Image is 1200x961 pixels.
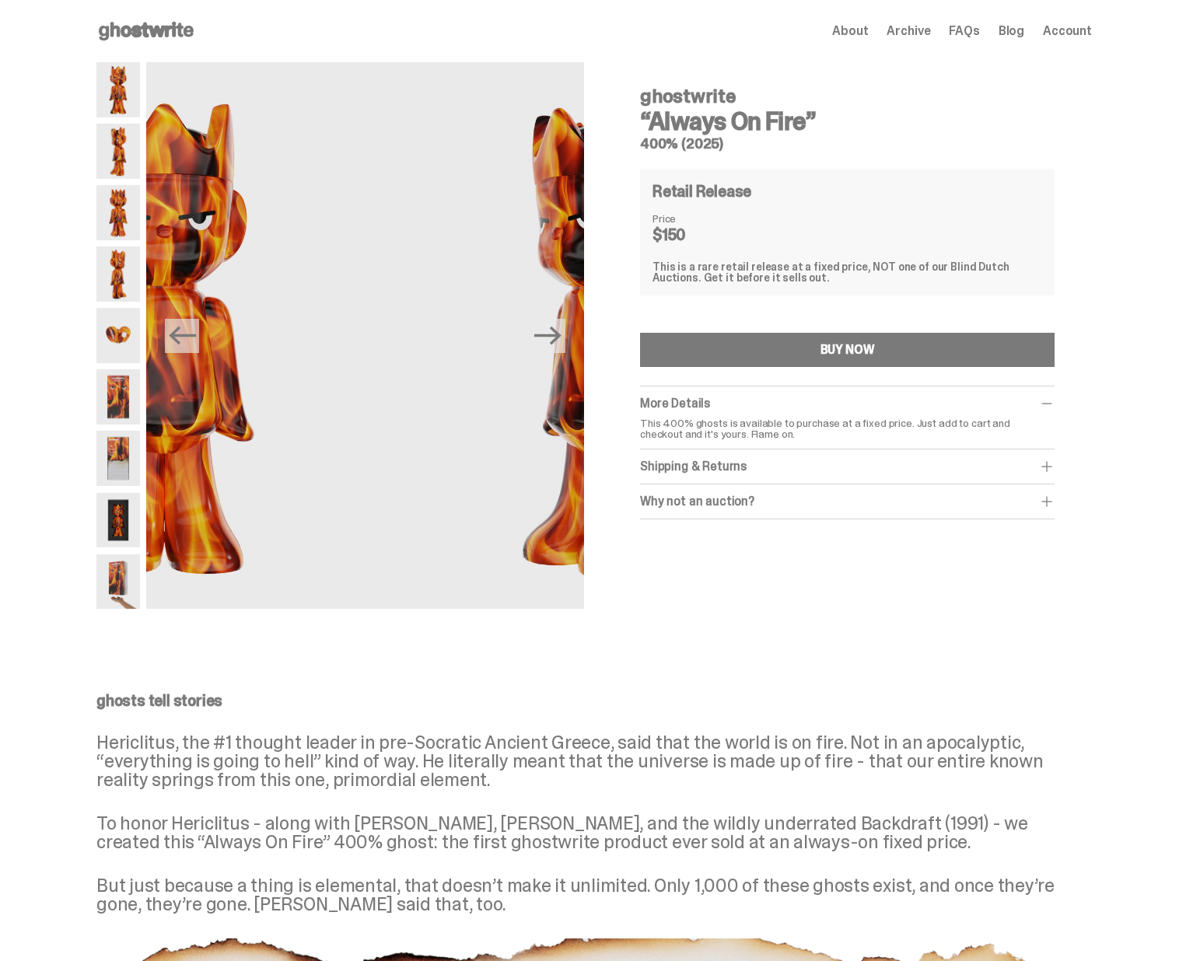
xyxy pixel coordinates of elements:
[165,319,199,353] button: Previous
[96,246,140,302] img: Always-On-Fire---Website-Archive.2489X.png
[383,62,820,609] img: Always-On-Fire---Website-Archive.2485X.png
[96,876,1092,914] p: But just because a thing is elemental, that doesn’t make it unlimited. Only 1,000 of these ghosts...
[640,87,1055,106] h4: ghostwrite
[640,418,1055,439] p: This 400% ghosts is available to purchase at a fixed price. Just add to cart and checkout and it'...
[640,459,1055,474] div: Shipping & Returns
[640,494,1055,509] div: Why not an auction?
[652,213,730,224] dt: Price
[96,62,140,117] img: Always-On-Fire---Website-Archive.2484X.png
[640,395,710,411] span: More Details
[652,261,1042,283] div: This is a rare retail release at a fixed price, NOT one of our Blind Dutch Auctions. Get it befor...
[96,124,140,179] img: Always-On-Fire---Website-Archive.2485X.png
[96,733,1092,789] p: Hericlitus, the #1 thought leader in pre-Socratic Ancient Greece, said that the world is on fire....
[640,137,1055,151] h5: 400% (2025)
[96,369,140,425] img: Always-On-Fire---Website-Archive.2491X.png
[640,333,1055,367] button: BUY NOW
[96,554,140,610] img: Always-On-Fire---Website-Archive.2522XX.png
[820,344,875,356] div: BUY NOW
[96,185,140,240] img: Always-On-Fire---Website-Archive.2487X.png
[949,25,979,37] a: FAQs
[887,25,930,37] a: Archive
[652,183,751,199] h4: Retail Release
[999,25,1024,37] a: Blog
[652,227,730,243] dd: $150
[531,319,565,353] button: Next
[1043,25,1092,37] a: Account
[640,109,1055,134] h3: “Always On Fire”
[96,431,140,486] img: Always-On-Fire---Website-Archive.2494X.png
[96,693,1092,708] p: ghosts tell stories
[832,25,868,37] a: About
[96,308,140,363] img: Always-On-Fire---Website-Archive.2490X.png
[96,814,1092,851] p: To honor Hericlitus - along with [PERSON_NAME], [PERSON_NAME], and the wildly underrated Backdraf...
[96,493,140,548] img: Always-On-Fire---Website-Archive.2497X.png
